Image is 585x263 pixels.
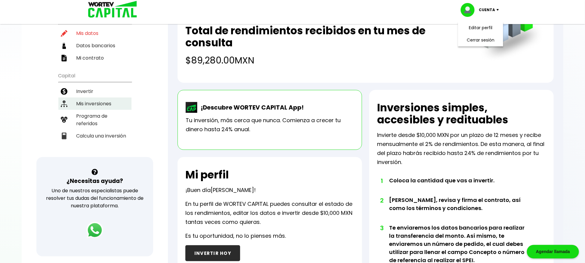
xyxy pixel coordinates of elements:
[58,69,132,157] ul: Capital
[86,222,103,239] img: logos_whatsapp-icon.242b2217.svg
[61,55,67,61] img: contrato-icon.f2db500c.svg
[185,169,229,181] h2: Mi perfil
[479,5,495,14] p: Cuenta
[44,187,146,209] p: Uno de nuestros especialistas puede resolver tus dudas del funcionamiento de nuestra plataforma.
[61,133,67,139] img: calculadora-icon.17d418c4.svg
[58,110,132,130] a: Programa de referidos
[185,186,256,195] p: ¡Buen día !
[211,186,254,194] span: [PERSON_NAME]
[58,52,132,64] a: Mi contrato
[67,177,123,185] h3: ¿Necesitas ayuda?
[58,97,132,110] a: Mis inversiones
[185,54,468,67] h4: $89,280.00 MXN
[58,11,132,64] ul: Perfil
[185,231,286,240] p: Es tu oportunidad, no lo pienses más.
[457,34,505,46] li: Cerrar sesión
[61,116,67,123] img: recomiendanos-icon.9b8e9327.svg
[185,245,240,261] button: INVERTIR HOY
[389,196,529,224] li: [PERSON_NAME], revisa y firma el contrato, así como los términos y condiciones.
[61,101,67,107] img: inversiones-icon.6695dc30.svg
[185,200,354,227] p: En tu perfil de WORTEV CAPITAL puedes consultar el estado de los rendimientos, editar los datos e...
[61,88,67,95] img: invertir-icon.b3b967d7.svg
[58,130,132,142] a: Calcula una inversión
[186,102,198,113] img: wortev-capital-app-icon
[461,3,479,17] img: profile-image
[380,224,383,233] span: 3
[186,116,354,134] p: Tu inversión, más cerca que nunca. Comienza a crecer tu dinero hasta 24% anual.
[185,25,468,49] h2: Total de rendimientos recibidos en tu mes de consulta
[469,25,492,31] a: Editar perfil
[198,103,304,112] p: ¡Descubre WORTEV CAPITAL App!
[58,27,132,39] a: Mis datos
[377,131,546,167] p: Invierte desde $10,000 MXN por un plazo de 12 meses y recibe mensualmente el 2% de rendimientos. ...
[527,245,579,258] div: Agendar llamada
[389,176,529,196] li: Coloca la cantidad que vas a invertir.
[61,30,67,37] img: editar-icon.952d3147.svg
[61,42,67,49] img: datos-icon.10cf9172.svg
[58,39,132,52] a: Datos bancarios
[495,9,503,11] img: icon-down
[377,102,546,126] h2: Inversiones simples, accesibles y redituables
[380,196,383,205] span: 2
[58,85,132,97] a: Invertir
[380,176,383,185] span: 1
